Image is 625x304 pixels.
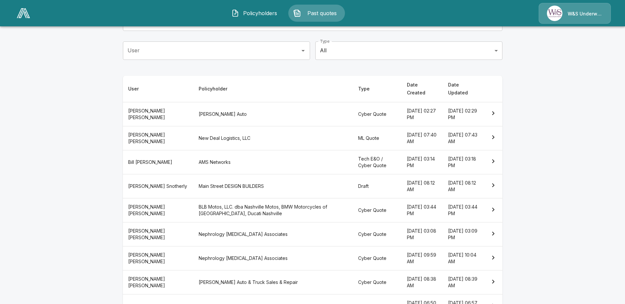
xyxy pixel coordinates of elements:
th: [PERSON_NAME] Snotherly [123,174,194,198]
th: [DATE] 03:18 PM [443,150,484,174]
th: Main Street DESIGN BUILDERS [193,174,353,198]
th: AMS Networks [193,150,353,174]
button: Open [298,46,308,55]
span: Past quotes [304,9,340,17]
th: [DATE] 07:43 AM [443,126,484,150]
th: [PERSON_NAME] [PERSON_NAME] [123,198,194,222]
th: [DATE] 08:12 AM [402,174,442,198]
img: AA Logo [17,8,30,18]
th: Draft [353,174,402,198]
th: [DATE] 03:44 PM [443,198,484,222]
button: Policyholders IconPolicyholders [226,5,283,22]
th: [DATE] 08:12 AM [443,174,484,198]
th: Bill [PERSON_NAME] [123,150,194,174]
th: Cyber Quote [353,222,402,246]
th: [DATE] 03:09 PM [443,222,484,246]
th: User [123,76,194,102]
th: Nephrology [MEDICAL_DATA] Associates [193,222,353,246]
th: [PERSON_NAME] [PERSON_NAME] [123,102,194,126]
th: Date Updated [443,76,484,102]
th: [DATE] 02:29 PM [443,102,484,126]
th: [DATE] 08:39 AM [443,270,484,294]
th: [PERSON_NAME] [PERSON_NAME] [123,246,194,270]
th: [DATE] 07:40 AM [402,126,442,150]
th: [DATE] 03:44 PM [402,198,442,222]
th: [PERSON_NAME] [PERSON_NAME] [123,126,194,150]
th: Nephrology [MEDICAL_DATA] Associates [193,246,353,270]
img: Policyholders Icon [231,9,239,17]
th: [PERSON_NAME] [PERSON_NAME] [123,222,194,246]
th: Cyber Quote [353,246,402,270]
th: BLB Motos, LLC. dba Nashville Motos, BMW Motorcycles of [GEOGRAPHIC_DATA], Ducati Nashville [193,198,353,222]
th: [DATE] 10:04 AM [443,246,484,270]
th: ML Quote [353,126,402,150]
th: Date Created [402,76,442,102]
th: Tech E&O / Cyber Quote [353,150,402,174]
img: Past quotes Icon [293,9,301,17]
th: [DATE] 02:27 PM [402,102,442,126]
th: Cyber Quote [353,270,402,294]
th: Type [353,76,402,102]
th: Cyber Quote [353,102,402,126]
th: [DATE] 08:38 AM [402,270,442,294]
div: All [315,41,502,60]
button: Past quotes IconPast quotes [288,5,345,22]
th: [PERSON_NAME] Auto [193,102,353,126]
th: [DATE] 09:59 AM [402,246,442,270]
th: Policyholder [193,76,353,102]
th: [DATE] 03:14 PM [402,150,442,174]
th: [PERSON_NAME] [PERSON_NAME] [123,270,194,294]
th: [PERSON_NAME] Auto & Truck Sales & Repair [193,270,353,294]
th: [DATE] 03:08 PM [402,222,442,246]
th: Cyber Quote [353,198,402,222]
th: New Deal Logistics, LLC [193,126,353,150]
label: Type [320,38,329,44]
span: Policyholders [242,9,278,17]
